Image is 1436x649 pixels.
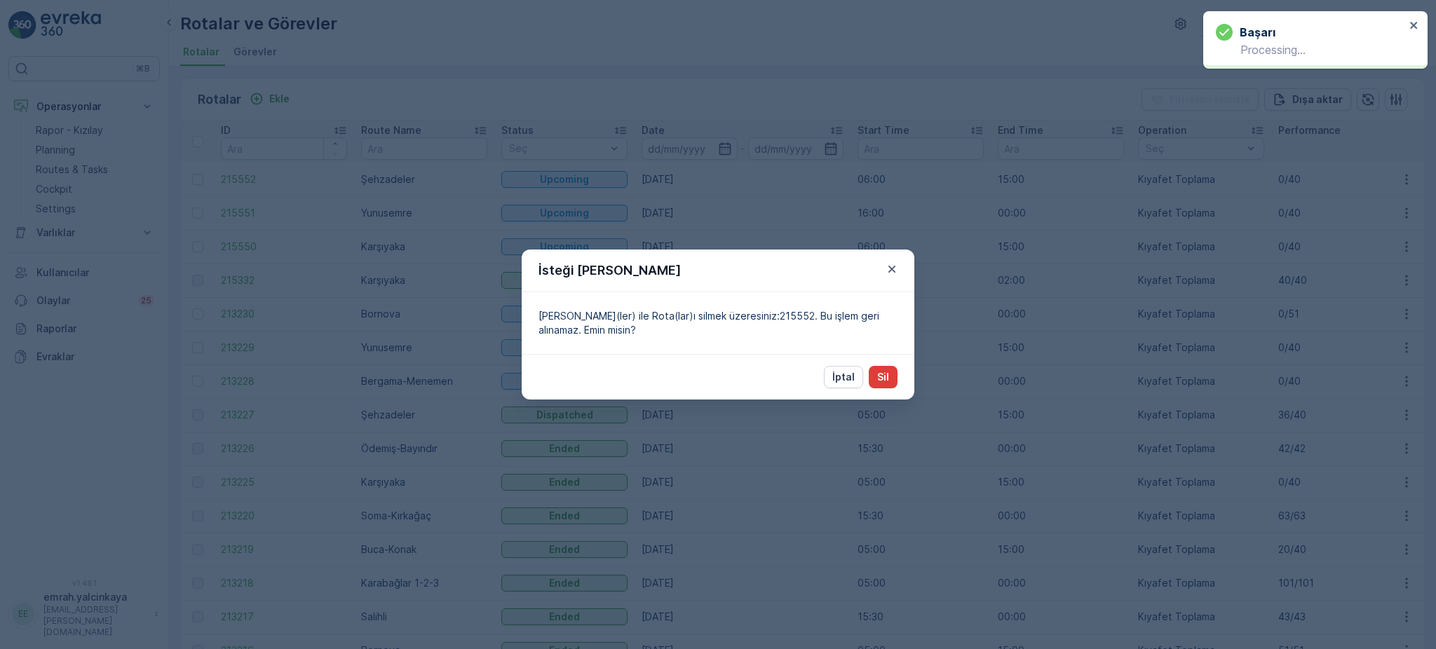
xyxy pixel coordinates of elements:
button: close [1409,20,1419,33]
p: [PERSON_NAME](ler) ile Rota(lar)ı silmek üzeresiniz:215552. Bu işlem geri alınamaz. Emin misin? [538,309,897,337]
p: Processing... [1216,43,1405,56]
p: Sil [877,370,889,384]
button: Sil [869,366,897,388]
button: İptal [824,366,863,388]
h3: başarı [1240,24,1275,41]
p: İsteği [PERSON_NAME] [538,261,681,280]
p: İptal [832,370,855,384]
